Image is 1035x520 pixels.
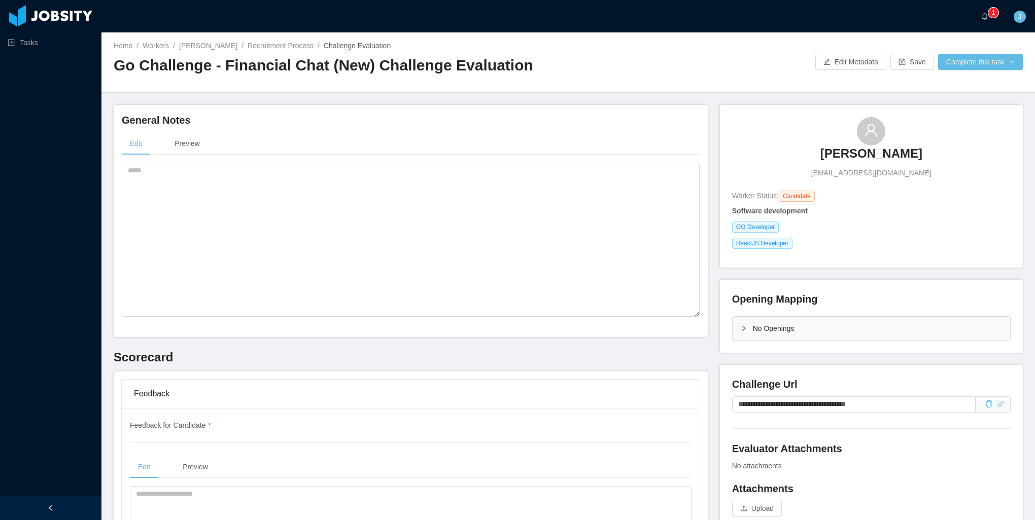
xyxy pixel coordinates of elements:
i: icon: copy [985,400,992,407]
span: icon: uploadUpload [732,504,782,512]
span: Feedback for Candidate [130,421,211,429]
h4: Opening Mapping [732,292,818,306]
span: Challenge Evaluation [324,42,391,50]
i: icon: right [741,325,747,331]
div: Edit [130,456,158,478]
i: icon: user [864,123,878,137]
h3: Scorecard [114,349,708,365]
i: icon: bell [981,13,988,20]
div: Edit [122,132,150,155]
span: ReactJS Developer [732,238,792,249]
a: Home [114,42,132,50]
button: Complete this taskicon: down [938,54,1023,70]
span: / [318,42,320,50]
h4: General Notes [122,113,700,127]
div: No attachments [732,461,1011,471]
strong: Software development [732,207,808,215]
button: icon: editEdit Metadata [815,54,886,70]
div: Feedback [134,380,687,408]
h3: [PERSON_NAME] [820,145,922,162]
span: / [173,42,175,50]
h4: Evaluator Attachments [732,441,1011,456]
span: Candidate [779,191,815,202]
span: Worker Status: [732,192,779,200]
a: icon: link [997,400,1005,408]
a: icon: profileTasks [8,32,93,53]
span: / [136,42,139,50]
button: icon: saveSave [890,54,934,70]
a: Workers [143,42,169,50]
div: Copy [985,399,992,410]
span: / [241,42,244,50]
h4: Challenge Url [732,377,1011,391]
h2: Go Challenge - Financial Chat (New) Challenge Evaluation [114,55,568,76]
i: icon: link [997,400,1005,407]
div: Preview [166,132,208,155]
span: J [1018,11,1022,23]
a: [PERSON_NAME] [820,145,922,168]
span: GO Developer [732,221,779,233]
h4: Attachments [732,481,1011,496]
button: icon: uploadUpload [732,501,782,517]
a: [PERSON_NAME] [179,42,237,50]
div: icon: rightNo Openings [733,317,1010,340]
a: Recruitment Process [248,42,314,50]
p: 1 [992,8,995,18]
span: [EMAIL_ADDRESS][DOMAIN_NAME] [811,168,931,178]
sup: 1 [988,8,998,18]
div: Preview [175,456,216,478]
